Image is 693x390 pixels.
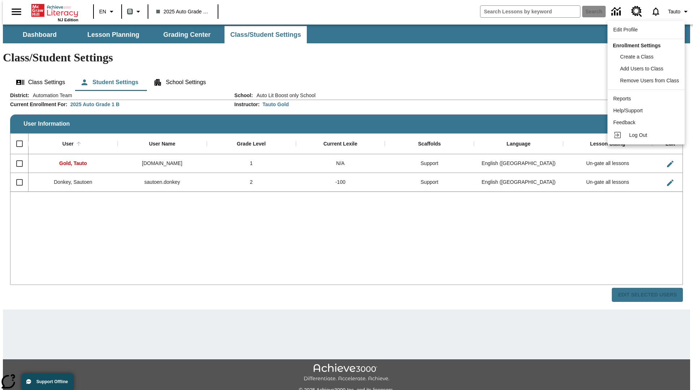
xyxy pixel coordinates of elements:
span: Reports [613,96,631,101]
span: Help/Support [613,108,643,113]
span: Feedback [613,120,635,125]
span: Log Out [629,132,647,138]
span: Remove Users from Class [620,78,679,83]
span: Enrollment Settings [613,43,661,48]
span: Create a Class [620,54,654,60]
span: Add Users to Class [620,66,663,71]
span: Edit Profile [613,27,638,32]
